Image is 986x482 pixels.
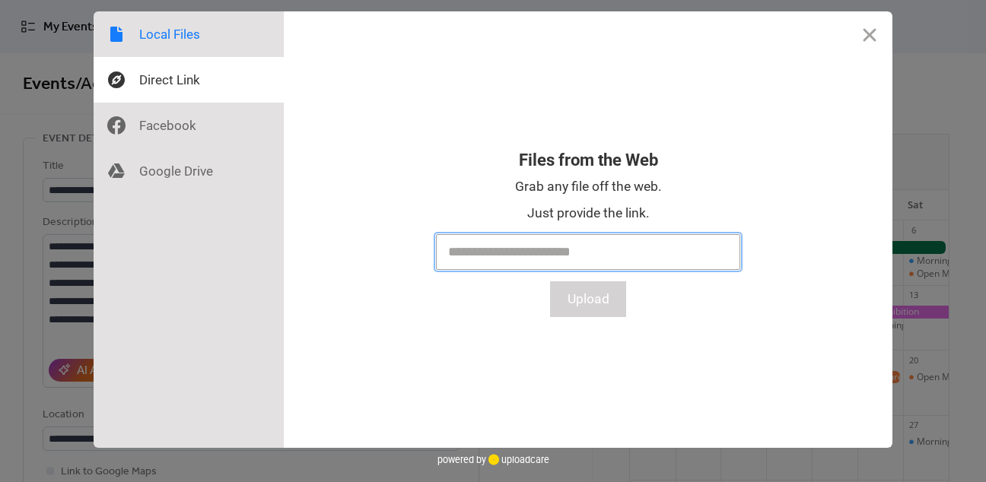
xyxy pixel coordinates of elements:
[437,448,549,471] div: powered by
[515,177,662,196] div: Grab any file off the web.
[527,204,650,223] div: Just provide the link.
[94,148,284,194] div: Google Drive
[550,281,626,317] button: Upload
[94,57,284,103] div: Direct Link
[486,454,549,465] a: uploadcare
[94,103,284,148] div: Facebook
[847,11,892,57] button: Close
[94,11,284,57] div: Local Files
[519,151,658,170] div: Files from the Web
